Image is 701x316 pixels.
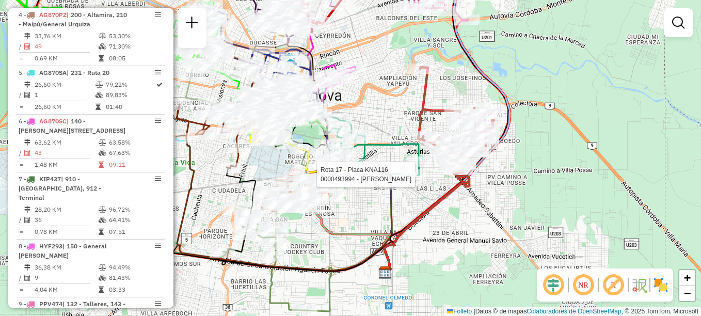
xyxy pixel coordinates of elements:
[182,12,202,36] a: Nova sessão e pesquisa
[155,11,161,18] em: Opções
[34,160,98,170] td: 1,48 KM
[99,229,104,235] i: Tempo total em rota
[34,148,98,158] td: 43
[67,69,109,76] span: | 231 - Ruta 20
[99,43,106,50] i: % de utilização da cubagem
[108,285,161,295] td: 03:33
[19,300,26,308] font: 9 -
[99,275,106,281] i: % de utilização da cubagem
[108,137,161,148] td: 63,58%
[24,217,30,223] i: Total de Atividades
[39,300,62,308] span: PPV474
[541,273,566,297] span: Ocultar deslocamento
[679,270,695,286] a: Acercar
[19,160,24,170] td: =
[378,266,392,279] img: SAZ AR Cordoba
[34,41,98,52] td: 49
[652,277,669,293] img: Exibir/Ocultar setores
[284,58,297,71] img: UDC - Córdoba
[19,90,24,100] td: /
[39,117,67,125] span: AG870SC
[282,52,296,66] img: UDC Cordoba
[34,80,95,90] td: 26,60 KM
[108,31,161,41] td: 53,30%
[19,117,125,134] span: | 140 - [PERSON_NAME][STREET_ADDRESS]
[19,242,107,259] span: | 150 - General [PERSON_NAME]
[99,207,106,213] i: % de utilização do peso
[474,308,475,315] span: |
[99,264,106,271] i: % de utilização do peso
[108,227,161,237] td: 07:51
[34,273,98,283] td: 9
[34,90,95,100] td: 1
[99,162,104,168] i: Tempo total em rota
[24,275,30,281] i: Total de Atividades
[684,287,691,299] span: −
[601,273,626,297] span: Exibir rótulo
[444,307,701,316] div: Datos © de mapas , © 2025 TomTom, Microsoft
[108,160,161,170] td: 09:11
[155,69,161,75] em: Opções
[99,287,104,293] i: Tempo total em rota
[668,12,689,33] a: Exibir filtros
[155,118,161,124] em: Opções
[24,92,30,98] i: Total de Atividades
[527,308,621,315] a: Colaboradores de OpenStreetMap
[24,139,30,146] i: Distância Total
[317,78,343,88] div: Atividade não roteirizada - Ricardo Giglioli
[19,117,26,125] font: 6 -
[95,92,103,98] i: % de utilização da cubagem
[39,175,61,183] span: KIP437
[19,242,26,250] font: 8 -
[99,33,106,39] i: % de utilização do peso
[39,11,67,19] span: AG870PZ
[34,227,98,237] td: 0,78 KM
[679,286,695,301] a: Alejar
[684,271,691,284] span: +
[447,308,472,315] a: Folleto
[109,274,131,281] font: 81,43%
[34,215,98,225] td: 36
[19,273,24,283] td: /
[34,102,95,112] td: 26,60 KM
[99,217,106,223] i: % de utilização da cubagem
[19,215,24,225] td: /
[19,69,26,76] font: 5 -
[34,53,98,64] td: 0,69 KM
[19,102,24,112] td: =
[34,204,98,215] td: 28,20 KM
[99,139,106,146] i: % de utilização do peso
[95,82,103,88] i: % de utilização do peso
[108,262,161,273] td: 94,49%
[34,137,98,148] td: 63,62 KM
[155,301,161,307] em: Opções
[19,41,24,52] td: /
[273,61,299,72] div: Atividade não roteirizada - Mati Valle
[109,42,131,50] font: 71,30%
[155,176,161,182] em: Opções
[631,277,647,293] img: Fluxo de ruas
[19,11,127,28] span: | 200 - Altamira, 210 - Maipú/General Urquiza
[105,102,155,112] td: 01:40
[19,175,101,201] span: | 910 - [GEOGRAPHIC_DATA], 912 - Terminal
[24,33,30,39] i: Distância Total
[39,242,62,250] span: HYF293
[155,243,161,249] em: Opções
[156,82,163,88] i: Rota otimizada
[24,150,30,156] i: Total de Atividades
[24,43,30,50] i: Total de Atividades
[95,104,101,110] i: Tempo total em rota
[108,204,161,215] td: 96,72%
[108,53,161,64] td: 08:05
[34,285,98,295] td: 4,04 KM
[19,227,24,237] td: =
[19,285,24,295] td: =
[19,53,24,64] td: =
[109,149,131,156] font: 67,63%
[19,11,26,19] font: 4 -
[24,264,30,271] i: Distância Total
[106,91,128,99] font: 89,83%
[39,69,67,76] span: AG870SA
[34,31,98,41] td: 33,76 KM
[99,150,106,156] i: % de utilização da cubagem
